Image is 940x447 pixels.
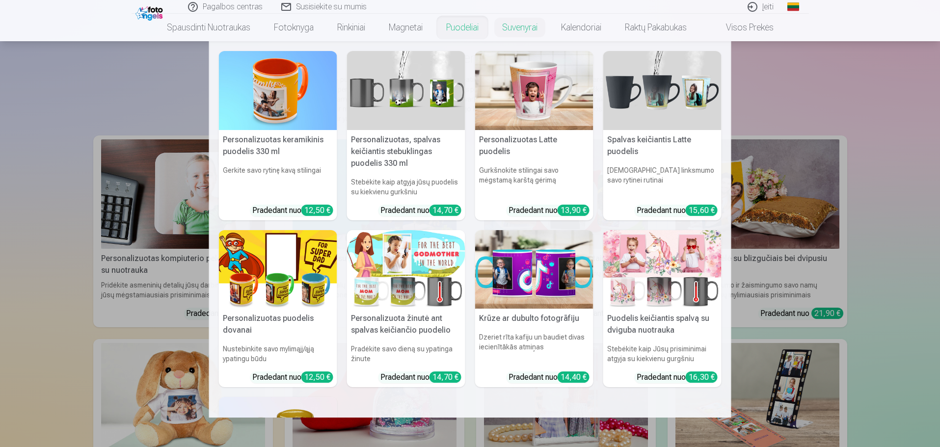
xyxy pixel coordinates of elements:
[603,230,722,388] a: Puodelis keičiantis spalvą su dviguba nuotraukaPuodelis keičiantis spalvą su dviguba nuotraukaSte...
[603,309,722,340] h5: Puodelis keičiantis spalvą su dviguba nuotrauka
[603,130,722,161] h5: Spalvas keičiantis Latte puodelis
[490,14,549,41] a: Suvenyrai
[475,230,593,309] img: Krūze ar dubulto fotogrāfiju
[347,130,465,173] h5: Personalizuotas, spalvas keičiantis stebuklingas puodelis 330 ml
[475,130,593,161] h5: Personalizuotas Latte puodelis
[301,371,333,383] div: 12,50 €
[686,371,718,383] div: 16,30 €
[475,51,593,130] img: Personalizuotas Latte puodelis
[347,230,465,309] img: Personalizuota žinutė ant spalvas keičiančio puodelio
[603,51,722,130] img: Spalvas keičiantis Latte puodelis
[301,205,333,216] div: 12,50 €
[219,161,337,201] h6: Gerkite savo rytinę kavą stilingai
[347,51,465,220] a: Personalizuotas, spalvas keičiantis stebuklingas puodelis 330 mlPersonalizuotas, spalvas keičiant...
[603,340,722,368] h6: Stebėkite kaip Jūsų prisiminimai atgyja su kiekvienu gurgšniu
[475,309,593,328] h5: Krūze ar dubulto fotogrāfiju
[558,205,590,216] div: 13,90 €
[135,4,165,21] img: /fa2
[219,340,337,368] h6: Nustebinkite savo mylimąjį/ąją ypatingu būdu
[475,51,593,220] a: Personalizuotas Latte puodelisPersonalizuotas Latte puodelisGurkšnokite stilingai savo mėgstamą k...
[380,371,461,383] div: Pradedant nuo
[219,230,337,309] img: Personalizuotas puodelis dovanai
[252,205,333,216] div: Pradedant nuo
[430,371,461,383] div: 14,70 €
[219,230,337,388] a: Personalizuotas puodelis dovanaiPersonalizuotas puodelis dovanaiNustebinkite savo mylimąjį/ąją yp...
[347,173,465,201] h6: Stebėkite kaip atgyja jūsų puodelis su kiekvienu gurkšniu
[509,205,590,216] div: Pradedant nuo
[219,51,337,130] img: Personalizuotas keramikinis puodelis 330 ml
[252,371,333,383] div: Pradedant nuo
[603,161,722,201] h6: [DEMOGRAPHIC_DATA] linksmumo savo rytinei rutinai
[475,161,593,201] h6: Gurkšnokite stilingai savo mėgstamą karštą gėrimą
[558,371,590,383] div: 14,40 €
[347,340,465,368] h6: Pradėkite savo dieną su ypatinga žinute
[509,371,590,383] div: Pradedant nuo
[155,14,262,41] a: Spausdinti nuotraukas
[347,309,465,340] h5: Personalizuota žinutė ant spalvas keičiančio puodelio
[219,130,337,161] h5: Personalizuotas keramikinis puodelis 330 ml
[637,205,718,216] div: Pradedant nuo
[698,14,785,41] a: Visos prekės
[377,14,434,41] a: Magnetai
[549,14,613,41] a: Kalendoriai
[347,51,465,130] img: Personalizuotas, spalvas keičiantis stebuklingas puodelis 330 ml
[475,230,593,388] a: Krūze ar dubulto fotogrāfijuKrūze ar dubulto fotogrāfijuDzeriet rīta kafiju un baudiet divas ieci...
[613,14,698,41] a: Raktų pakabukas
[219,309,337,340] h5: Personalizuotas puodelis dovanai
[603,230,722,309] img: Puodelis keičiantis spalvą su dviguba nuotrauka
[325,14,377,41] a: Rinkiniai
[262,14,325,41] a: Fotoknyga
[434,14,490,41] a: Puodeliai
[637,371,718,383] div: Pradedant nuo
[430,205,461,216] div: 14,70 €
[219,51,337,220] a: Personalizuotas keramikinis puodelis 330 ml Personalizuotas keramikinis puodelis 330 mlGerkite sa...
[603,51,722,220] a: Spalvas keičiantis Latte puodelisSpalvas keičiantis Latte puodelis[DEMOGRAPHIC_DATA] linksmumo sa...
[686,205,718,216] div: 15,60 €
[475,328,593,368] h6: Dzeriet rīta kafiju un baudiet divas iecienītākās atmiņas
[347,230,465,388] a: Personalizuota žinutė ant spalvas keičiančio puodelioPersonalizuota žinutė ant spalvas keičiančio...
[380,205,461,216] div: Pradedant nuo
